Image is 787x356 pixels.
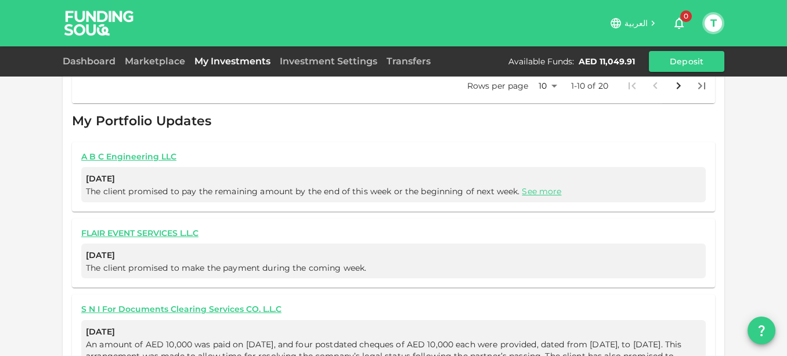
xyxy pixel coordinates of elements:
[81,228,706,239] a: FLAIR EVENT SERVICES L.L.C
[667,74,690,97] button: Go to next page
[275,56,382,67] a: Investment Settings
[571,80,609,92] p: 1-10 of 20
[120,56,190,67] a: Marketplace
[467,80,529,92] p: Rows per page
[522,186,561,197] a: See more
[690,74,713,97] button: Go to last page
[86,172,701,186] span: [DATE]
[86,325,701,339] span: [DATE]
[624,18,648,28] span: العربية
[748,317,775,344] button: question
[190,56,275,67] a: My Investments
[382,56,435,67] a: Transfers
[81,304,706,315] a: S N I For Documents Clearing Services CO. L.L.C
[533,78,561,95] div: 10
[86,263,366,273] span: The client promised to make the payment during the coming week.
[667,12,691,35] button: 0
[680,10,692,22] span: 0
[81,151,706,162] a: A B C Engineering LLC
[63,56,120,67] a: Dashboard
[579,56,635,67] div: AED 11,049.91
[86,248,701,263] span: [DATE]
[649,51,724,72] button: Deposit
[72,113,211,129] span: My Portfolio Updates
[508,56,574,67] div: Available Funds :
[705,14,722,32] button: T
[86,186,564,197] span: The client promised to pay the remaining amount by the end of this week or the beginning of next ...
